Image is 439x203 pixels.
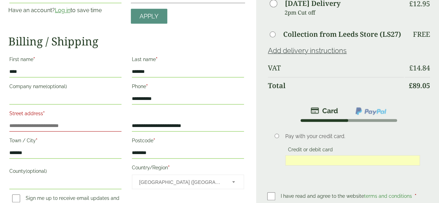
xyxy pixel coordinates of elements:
bdi: 14.84 [409,63,430,73]
bdi: 89.05 [409,81,430,90]
abbr: required [146,84,148,89]
th: VAT [268,60,404,76]
p: 2pm Cut off [285,7,404,18]
label: Country/Region [132,163,244,175]
abbr: required [153,138,155,143]
label: County [9,166,121,178]
h2: Billing / Shipping [8,35,245,48]
label: Postcode [132,136,244,147]
p: Pay with your credit card. [285,133,420,140]
a: terms and conditions [364,193,412,199]
span: £ [409,81,413,90]
label: First name [9,54,121,66]
abbr: required [33,57,35,62]
span: I have read and agree to the website [281,193,413,199]
label: Collection from Leeds Store (LS27) [283,31,401,38]
span: (optional) [26,168,47,174]
abbr: required [415,193,416,199]
abbr: required [156,57,158,62]
abbr: required [36,138,37,143]
span: Apply [140,12,159,20]
label: Last name [132,54,244,66]
label: Town / City [9,136,121,147]
label: Company name [9,82,121,93]
label: Phone [132,82,244,93]
span: (optional) [46,84,67,89]
input: Sign me up to receive email updates and news(optional) [12,194,20,202]
a: Add delivery instructions [268,46,347,55]
iframe: Secure card payment input frame [287,157,418,163]
label: Street address [9,109,121,120]
img: stripe.png [311,107,338,115]
img: ppcp-gateway.png [355,107,387,116]
p: Have an account? to save time [8,6,123,15]
p: Free [413,30,430,39]
a: Apply [131,9,167,24]
abbr: required [168,165,170,170]
span: Country/Region [132,175,244,189]
span: £ [409,63,413,73]
th: Total [268,77,404,94]
span: United Kingdom (UK) [139,175,223,189]
a: Log in [55,7,70,14]
abbr: required [43,111,45,116]
label: Credit or debit card [285,147,336,154]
